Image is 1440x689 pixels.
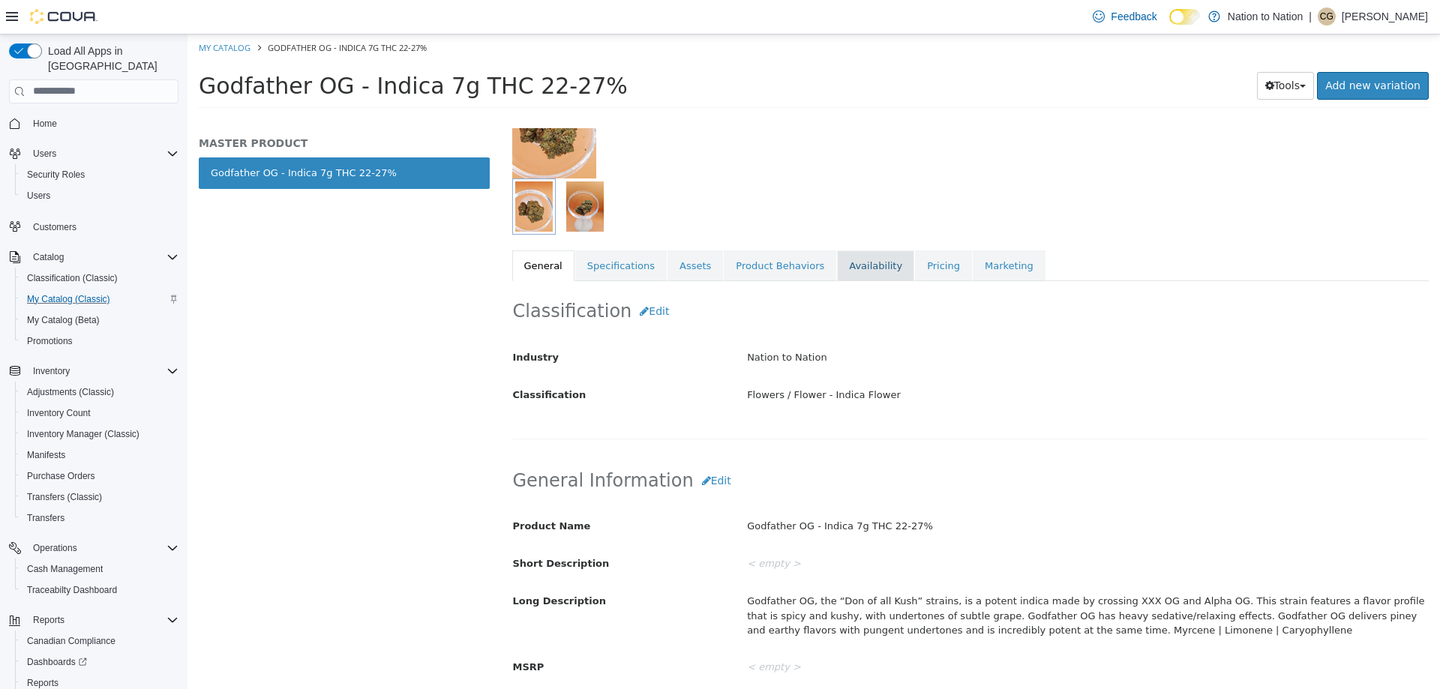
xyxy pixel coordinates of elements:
button: Home [3,112,184,134]
div: < empty > [548,517,1252,543]
button: My Catalog (Classic) [15,289,184,310]
a: My Catalog (Beta) [21,311,106,329]
button: Reports [3,610,184,631]
a: Canadian Compliance [21,632,121,650]
span: Home [33,118,57,130]
span: Industry [325,317,372,328]
span: Load All Apps in [GEOGRAPHIC_DATA] [42,43,178,73]
a: Home [27,115,63,133]
button: Tools [1069,37,1127,65]
a: Availability [649,216,727,247]
button: Catalog [27,248,70,266]
span: Users [21,187,178,205]
a: My Catalog (Classic) [21,290,116,308]
span: Transfers (Classic) [27,491,102,503]
p: [PERSON_NAME] [1342,7,1428,25]
button: Customers [3,215,184,237]
a: Feedback [1087,1,1162,31]
button: Operations [27,539,83,557]
span: Adjustments (Classic) [21,383,178,401]
a: Add new variation [1129,37,1241,65]
span: Security Roles [21,166,178,184]
span: Reports [27,611,178,629]
span: Users [27,190,50,202]
span: Feedback [1111,9,1156,24]
span: Inventory [33,365,70,377]
span: My Catalog (Classic) [21,290,178,308]
button: Canadian Compliance [15,631,184,652]
span: Godfather OG - Indica 7g THC 22-27% [11,38,440,64]
span: Short Description [325,523,422,535]
button: Edit [506,433,552,460]
span: Reports [27,677,58,689]
button: Users [3,143,184,164]
a: Product Behaviors [536,216,649,247]
button: Adjustments (Classic) [15,382,184,403]
button: Manifests [15,445,184,466]
span: Traceabilty Dashboard [21,581,178,599]
button: Inventory Manager (Classic) [15,424,184,445]
button: Reports [27,611,70,629]
a: Purchase Orders [21,467,101,485]
span: Reports [33,614,64,626]
div: Nation to Nation [548,310,1252,337]
span: Adjustments (Classic) [27,386,114,398]
span: MSRP [325,627,357,638]
span: Purchase Orders [21,467,178,485]
span: CG [1320,7,1333,25]
span: Inventory Manager (Classic) [27,428,139,440]
button: Edit [444,263,490,291]
a: Classification (Classic) [21,269,124,287]
button: Security Roles [15,164,184,185]
span: Dashboards [27,656,87,668]
span: Customers [27,217,178,235]
button: Classification (Classic) [15,268,184,289]
span: Classification (Classic) [21,269,178,287]
span: Operations [33,542,77,554]
span: Customers [33,221,76,233]
span: Traceabilty Dashboard [27,584,117,596]
button: Inventory [3,361,184,382]
a: Transfers [21,509,70,527]
span: Inventory [27,362,178,380]
button: Inventory Count [15,403,184,424]
span: Security Roles [27,169,85,181]
a: Traceabilty Dashboard [21,581,123,599]
a: Marketing [785,216,858,247]
button: Transfers [15,508,184,529]
span: Inventory Count [27,407,91,419]
a: Inventory Count [21,404,97,422]
a: Dashboards [21,653,93,671]
a: Manifests [21,446,71,464]
a: Customers [27,218,82,236]
span: Transfers (Classic) [21,488,178,506]
span: Purchase Orders [27,470,95,482]
span: Long Description [325,561,418,572]
span: Dashboards [21,653,178,671]
span: Users [27,145,178,163]
button: Users [15,185,184,206]
div: Godfather OG, the “Don of all Kush” strains, is a potent indica made by crossing XXX OG and Alpha... [548,554,1252,609]
input: Dark Mode [1169,9,1201,25]
span: Manifests [21,446,178,464]
a: Transfers (Classic) [21,488,108,506]
span: Catalog [27,248,178,266]
span: Cash Management [21,560,178,578]
span: Operations [27,539,178,557]
span: Classification [325,355,399,366]
span: My Catalog (Classic) [27,293,110,305]
span: Home [27,114,178,133]
span: Promotions [21,332,178,350]
span: Classification (Classic) [27,272,118,284]
a: Inventory Manager (Classic) [21,425,145,443]
h5: MASTER PRODUCT [11,102,302,115]
button: Inventory [27,362,76,380]
a: Promotions [21,332,79,350]
span: Godfather OG - Indica 7g THC 22-27% [80,7,239,19]
a: Godfather OG - Indica 7g THC 22-27% [11,123,302,154]
a: Dashboards [15,652,184,673]
button: Promotions [15,331,184,352]
a: General [325,216,387,247]
span: Cash Management [27,563,103,575]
